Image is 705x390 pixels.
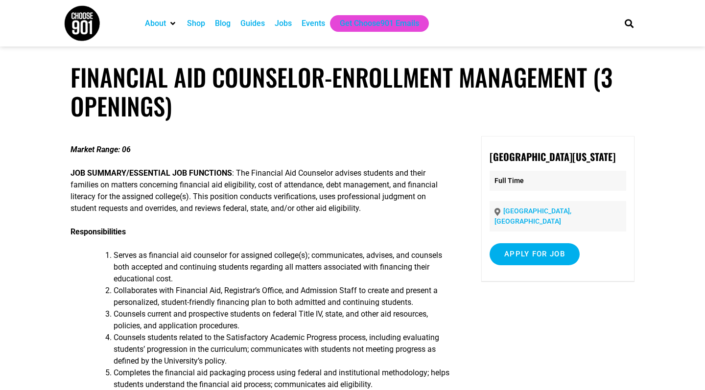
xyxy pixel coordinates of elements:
[114,250,453,285] li: Serves as financial aid counselor for assigned college(s); communicates, advises, and counsels bo...
[302,18,325,29] a: Events
[240,18,265,29] a: Guides
[140,15,182,32] div: About
[145,18,166,29] a: About
[621,15,637,31] div: Search
[275,18,292,29] a: Jobs
[70,63,634,120] h1: Financial Aid Counselor-Enrollment Management (3 Openings)
[70,167,453,214] p: : The Financial Aid Counselor advises students and their families on matters concerning financial...
[140,15,608,32] nav: Main nav
[490,171,626,191] p: Full Time
[70,227,126,236] strong: Responsibilities
[494,207,571,225] a: [GEOGRAPHIC_DATA], [GEOGRAPHIC_DATA]
[114,332,453,367] li: Counsels students related to the Satisfactory Academic Progress process, including evaluating stu...
[340,18,419,29] a: Get Choose901 Emails
[70,168,232,178] strong: JOB SUMMARY/ESSENTIAL JOB FUNCTIONS
[70,145,131,154] strong: Market Range: 06
[490,149,615,164] strong: [GEOGRAPHIC_DATA][US_STATE]
[215,18,231,29] a: Blog
[114,308,453,332] li: Counsels current and prospective students on federal Title IV, state, and other aid resources, po...
[114,285,453,308] li: Collaborates with Financial Aid, Registrar’s Office, and Admission Staff to create and present a ...
[187,18,205,29] a: Shop
[490,243,580,265] input: Apply for job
